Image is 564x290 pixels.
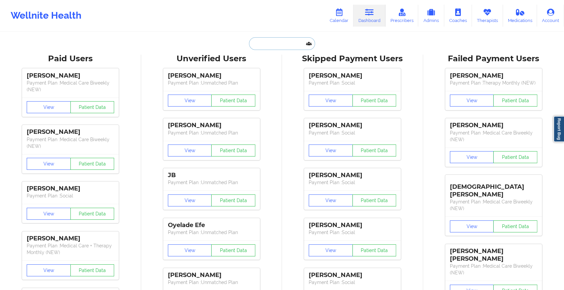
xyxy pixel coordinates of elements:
p: Payment Plan : Social [309,130,396,136]
div: [PERSON_NAME] [27,128,114,136]
div: [PERSON_NAME] [168,72,255,80]
button: View [27,264,71,276]
button: View [309,194,353,206]
a: Admins [418,5,444,27]
div: [PERSON_NAME] [309,122,396,129]
button: Patient Data [352,145,396,156]
a: Account [537,5,564,27]
button: Patient Data [211,95,255,107]
button: Patient Data [70,158,114,170]
div: [PERSON_NAME] [PERSON_NAME] [450,247,537,263]
a: Report Bug [553,116,564,142]
p: Payment Plan : Medical Care Biweekly (NEW) [27,136,114,149]
p: Payment Plan : Unmatched Plan [168,279,255,286]
button: View [309,145,353,156]
p: Payment Plan : Social [27,192,114,199]
button: View [450,151,494,163]
div: JB [168,171,255,179]
div: [PERSON_NAME] [450,72,537,80]
div: Unverified Users [146,54,278,64]
div: [PERSON_NAME] [309,171,396,179]
button: Patient Data [352,194,396,206]
button: Patient Data [493,151,537,163]
button: Patient Data [70,208,114,220]
p: Payment Plan : Social [309,179,396,186]
div: Skipped Payment Users [287,54,418,64]
p: Payment Plan : Social [309,80,396,86]
button: Patient Data [70,101,114,113]
button: View [450,95,494,107]
p: Payment Plan : Medical Care + Therapy Monthly (NEW) [27,242,114,256]
div: Failed Payment Users [428,54,560,64]
div: [PERSON_NAME] [309,271,396,279]
button: View [27,208,71,220]
p: Payment Plan : Social [309,229,396,236]
a: Calendar [325,5,353,27]
a: Medications [503,5,537,27]
button: View [309,95,353,107]
button: View [168,95,212,107]
p: Payment Plan : Unmatched Plan [168,130,255,136]
div: Oyelade Efe [168,221,255,229]
a: Therapists [472,5,503,27]
button: View [309,244,353,256]
div: [DEMOGRAPHIC_DATA][PERSON_NAME] [450,178,537,198]
p: Payment Plan : Unmatched Plan [168,80,255,86]
div: [PERSON_NAME] [450,122,537,129]
button: Patient Data [493,95,537,107]
div: [PERSON_NAME] [27,235,114,242]
button: View [168,244,212,256]
button: View [168,194,212,206]
button: Patient Data [352,95,396,107]
button: Patient Data [70,264,114,276]
a: Coaches [444,5,472,27]
button: Patient Data [211,244,255,256]
button: View [27,101,71,113]
div: [PERSON_NAME] [168,271,255,279]
button: View [168,145,212,156]
p: Payment Plan : Social [309,279,396,286]
p: Payment Plan : Medical Care Biweekly (NEW) [27,80,114,93]
button: View [27,158,71,170]
p: Payment Plan : Medical Care Biweekly (NEW) [450,130,537,143]
p: Payment Plan : Unmatched Plan [168,229,255,236]
button: Patient Data [211,145,255,156]
button: Patient Data [352,244,396,256]
p: Payment Plan : Unmatched Plan [168,179,255,186]
p: Payment Plan : Therapy Monthly (NEW) [450,80,537,86]
div: [PERSON_NAME] [168,122,255,129]
div: [PERSON_NAME] [27,185,114,192]
div: [PERSON_NAME] [309,221,396,229]
p: Payment Plan : Medical Care Biweekly (NEW) [450,263,537,276]
button: Patient Data [493,220,537,232]
div: Paid Users [5,54,136,64]
p: Payment Plan : Medical Care Biweekly (NEW) [450,198,537,212]
div: [PERSON_NAME] [309,72,396,80]
div: [PERSON_NAME] [27,72,114,80]
button: Patient Data [211,194,255,206]
a: Dashboard [353,5,385,27]
button: View [450,220,494,232]
a: Prescribers [385,5,418,27]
